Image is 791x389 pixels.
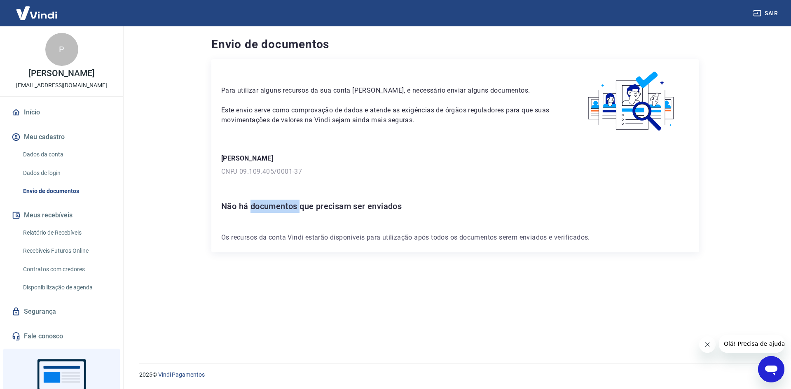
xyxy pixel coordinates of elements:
[751,6,781,21] button: Sair
[20,224,113,241] a: Relatório de Recebíveis
[10,303,113,321] a: Segurança
[10,206,113,224] button: Meus recebíveis
[20,146,113,163] a: Dados da conta
[5,6,69,12] span: Olá! Precisa de ajuda?
[719,335,784,353] iframe: Mensagem da empresa
[158,371,205,378] a: Vindi Pagamentos
[20,165,113,182] a: Dados de login
[139,370,771,379] p: 2025 ©
[20,183,113,200] a: Envio de documentos
[221,233,689,242] p: Os recursos da conta Vindi estarão disponíveis para utilização após todos os documentos serem env...
[10,128,113,146] button: Meu cadastro
[20,279,113,296] a: Disponibilização de agenda
[221,86,555,96] p: Para utilizar alguns recursos da sua conta [PERSON_NAME], é necessário enviar alguns documentos.
[45,33,78,66] div: P
[28,69,94,78] p: [PERSON_NAME]
[211,36,699,53] h4: Envio de documentos
[699,336,716,353] iframe: Fechar mensagem
[10,327,113,345] a: Fale conosco
[16,81,107,90] p: [EMAIL_ADDRESS][DOMAIN_NAME]
[20,261,113,278] a: Contratos com credores
[221,167,689,177] p: CNPJ 09.109.405/0001-37
[221,154,689,163] p: [PERSON_NAME]
[221,105,555,125] p: Este envio serve como comprovação de dados e atende as exigências de órgãos reguladores para que ...
[20,242,113,259] a: Recebíveis Futuros Online
[758,356,784,382] iframe: Botão para abrir a janela de mensagens
[10,103,113,121] a: Início
[574,69,689,134] img: waiting_documents.41d9841a9773e5fdf392cede4d13b617.svg
[221,200,689,213] h6: Não há documentos que precisam ser enviados
[10,0,63,26] img: Vindi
